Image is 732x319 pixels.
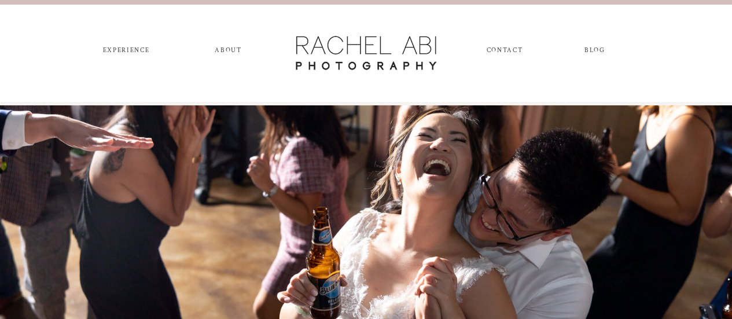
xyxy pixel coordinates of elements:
[574,46,616,59] a: blog
[212,46,245,59] a: ABOUT
[485,46,524,59] a: CONTACT
[96,46,157,59] a: experience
